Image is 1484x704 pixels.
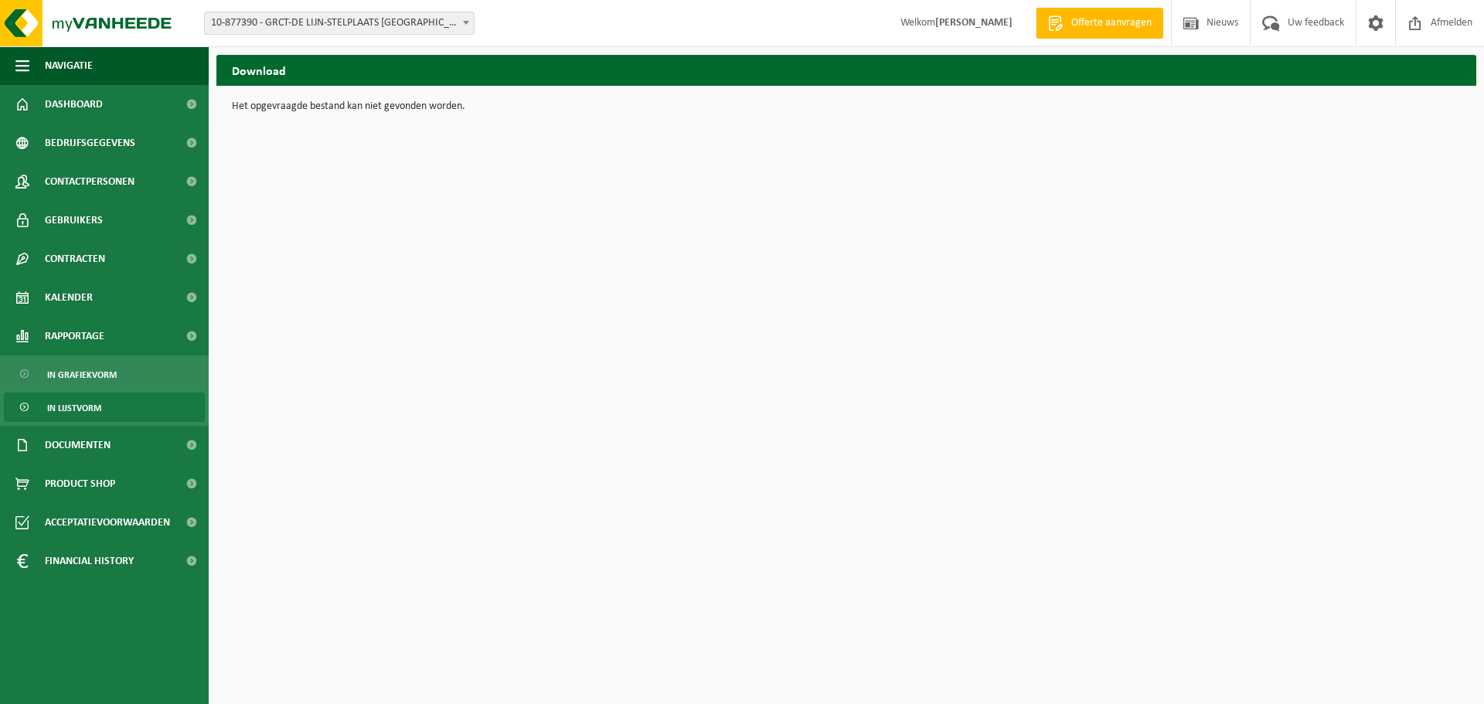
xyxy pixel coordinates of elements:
[45,46,93,85] span: Navigatie
[45,426,111,464] span: Documenten
[45,201,103,240] span: Gebruikers
[45,124,135,162] span: Bedrijfsgegevens
[204,12,475,35] span: 10-877390 - GRCT-DE LIJN-STELPLAATS KORTRIJK - KORTRIJK
[1067,15,1156,31] span: Offerte aanvragen
[1036,8,1163,39] a: Offerte aanvragen
[45,317,104,355] span: Rapportage
[4,359,205,389] a: In grafiekvorm
[935,17,1013,29] strong: [PERSON_NAME]
[45,85,103,124] span: Dashboard
[45,278,93,317] span: Kalender
[45,542,134,580] span: Financial History
[45,240,105,278] span: Contracten
[47,360,117,389] span: In grafiekvorm
[216,55,1476,85] h2: Download
[4,393,205,422] a: In lijstvorm
[232,101,1461,112] p: Het opgevraagde bestand kan niet gevonden worden.
[45,162,134,201] span: Contactpersonen
[205,12,474,34] span: 10-877390 - GRCT-DE LIJN-STELPLAATS KORTRIJK - KORTRIJK
[47,393,101,423] span: In lijstvorm
[45,503,170,542] span: Acceptatievoorwaarden
[45,464,115,503] span: Product Shop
